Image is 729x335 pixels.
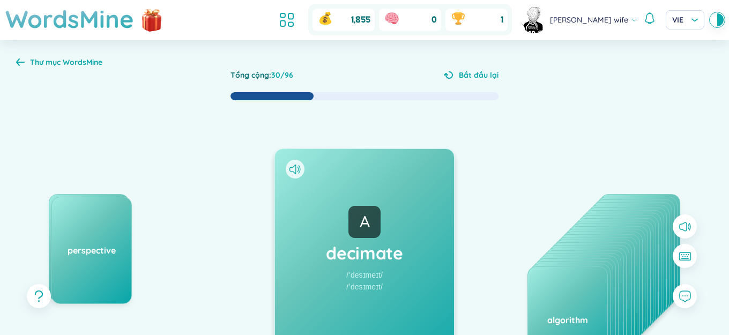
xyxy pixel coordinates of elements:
[63,57,102,67] b: WordsMine
[528,314,607,326] div: algorithm
[348,206,381,238] span: A
[346,281,383,293] div: /ˈdesɪmeɪt/
[672,14,698,25] span: VIE
[444,69,499,81] button: Bắt đầu lại
[271,70,293,80] span: 30 / 96
[30,57,102,67] span: Thư mục
[520,6,547,33] img: avatar
[49,242,129,254] div: assumption
[351,14,370,26] span: 1,855
[16,58,102,68] a: Thư mục WordsMine
[286,241,443,265] h1: decimate
[27,284,51,308] button: question
[230,70,271,80] span: Tổng cộng :
[432,14,437,26] span: 0
[550,14,628,26] span: [PERSON_NAME] wife
[520,6,550,33] a: avatar
[459,69,499,81] span: Bắt đầu lại
[52,244,131,256] div: perspective
[141,3,162,35] img: flashSalesIcon.a7f4f837.png
[32,289,46,303] span: question
[346,269,383,281] div: /ˈdesɪmeɪt/
[501,14,503,26] span: 1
